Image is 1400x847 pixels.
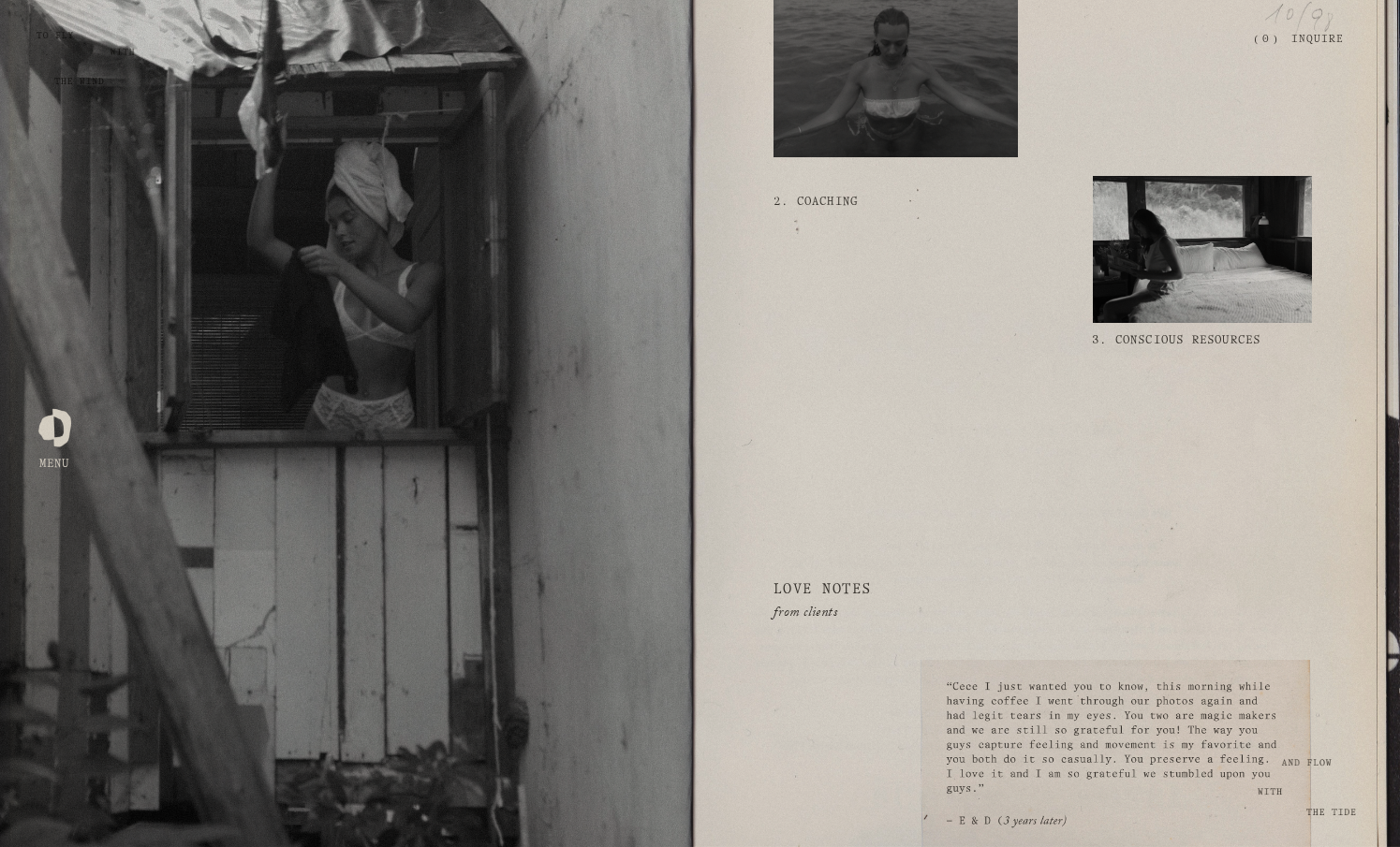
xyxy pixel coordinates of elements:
em: from clients [774,603,837,625]
a: 2. Coaching [774,184,858,220]
a: 0 items in cart [1254,33,1276,47]
h2: Love Notes [774,580,921,600]
a: Inquire [1291,23,1345,56]
span: ( [1254,35,1258,44]
span: ) [1274,35,1277,44]
span: 0 [1262,35,1269,44]
a: 3. Conscious Resources [1092,323,1260,358]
